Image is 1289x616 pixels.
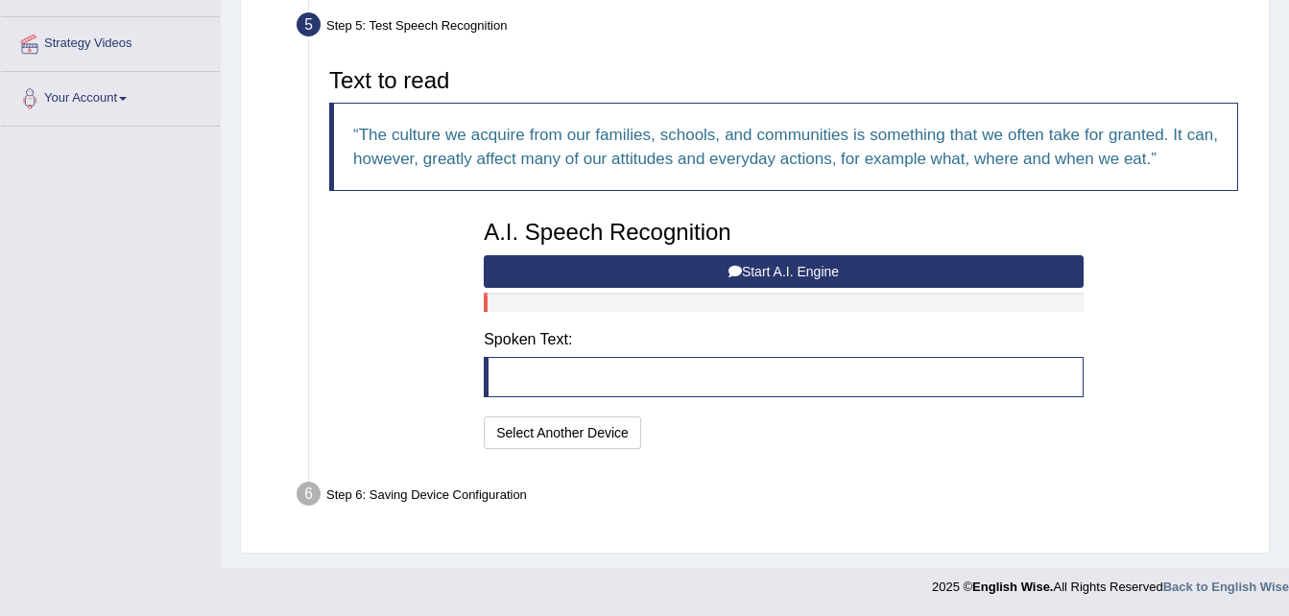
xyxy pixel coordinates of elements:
a: Your Account [1,72,220,120]
strong: English Wise. [972,580,1053,594]
div: Step 6: Saving Device Configuration [288,476,1260,518]
h3: Text to read [329,68,1238,93]
q: The culture we acquire from our families, schools, and communities is something that we often tak... [353,126,1218,168]
button: Start A.I. Engine [484,255,1084,288]
div: 2025 © All Rights Reserved [932,568,1289,596]
button: Select Another Device [484,416,641,449]
div: Step 5: Test Speech Recognition [288,7,1260,49]
a: Strategy Videos [1,17,220,65]
h4: Spoken Text: [484,331,1084,348]
a: Back to English Wise [1163,580,1289,594]
h3: A.I. Speech Recognition [484,220,1084,245]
